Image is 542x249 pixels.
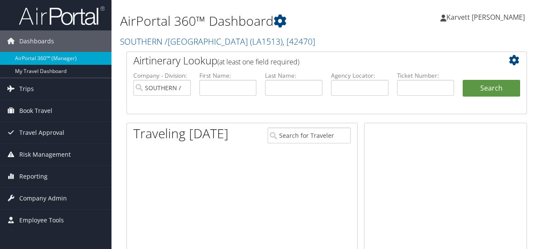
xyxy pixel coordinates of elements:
h2: Airtinerary Lookup [133,53,487,68]
span: , [ 42470 ] [283,36,315,47]
span: Dashboards [19,30,54,52]
span: Trips [19,78,34,100]
a: SOUTHERN /[GEOGRAPHIC_DATA] [120,36,315,47]
button: Search [463,80,520,97]
label: Agency Locator: [331,71,388,80]
span: Karvett [PERSON_NAME] [446,12,525,22]
label: Last Name: [265,71,322,80]
label: Ticket Number: [397,71,455,80]
img: airportal-logo.png [19,6,105,26]
label: First Name: [199,71,257,80]
span: Company Admin [19,188,67,209]
a: Karvett [PERSON_NAME] [440,4,533,30]
input: Search for Traveler [268,128,351,143]
h1: Traveling [DATE] [133,125,229,143]
label: Company - Division: [133,71,191,80]
span: ( LA1513 ) [250,36,283,47]
span: Travel Approval [19,122,64,143]
span: (at least one field required) [217,57,299,67]
span: Book Travel [19,100,52,121]
span: Reporting [19,166,48,187]
span: Risk Management [19,144,71,165]
h1: AirPortal 360™ Dashboard [120,12,396,30]
span: Employee Tools [19,210,64,231]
